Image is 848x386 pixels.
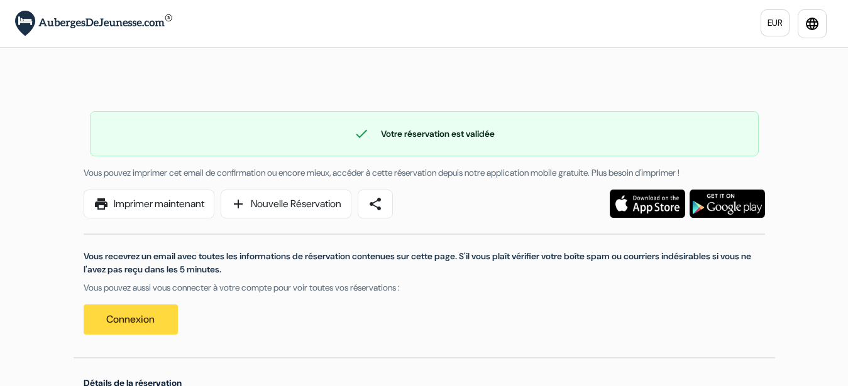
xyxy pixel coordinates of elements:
[84,190,214,218] a: printImprimer maintenant
[761,9,790,36] a: EUR
[610,190,685,218] img: Téléchargez l'application gratuite
[368,196,383,212] span: share
[805,16,820,31] i: language
[358,190,393,218] a: share
[221,190,351,218] a: addNouvelle Réservation
[84,281,765,294] p: Vous pouvez aussi vous connecter à votre compte pour voir toutes vos réservations :
[354,126,369,141] span: check
[94,196,109,212] span: print
[84,167,680,178] span: Vous pouvez imprimer cet email de confirmation ou encore mieux, accéder à cette réservation depui...
[231,196,246,212] span: add
[91,126,758,141] div: Votre réservation est validée
[84,304,178,335] a: Connexion
[84,250,765,276] p: Vous recevrez un email avec toutes les informations de réservation contenues sur cette page. S'il...
[690,190,765,218] img: Téléchargez l'application gratuite
[15,11,172,36] img: AubergesDeJeunesse.com
[798,9,827,38] a: language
